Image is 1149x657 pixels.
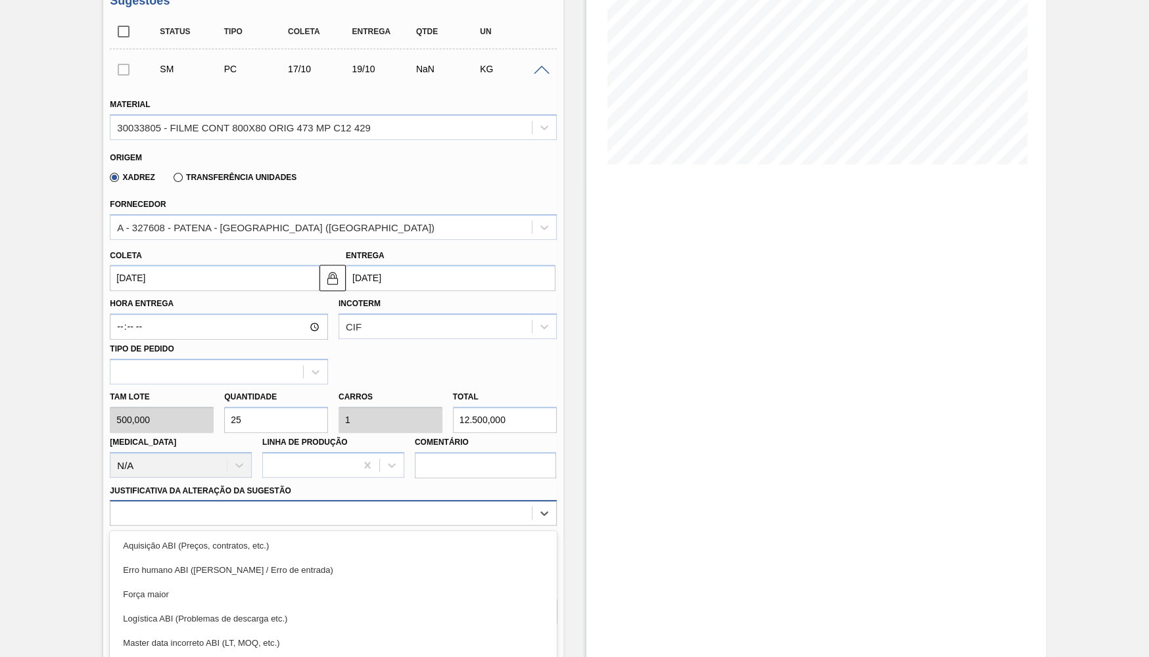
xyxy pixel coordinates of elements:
[477,27,548,36] div: UN
[110,486,291,495] label: Justificativa da Alteração da Sugestão
[110,631,556,655] div: Master data incorreto ABI (LT, MOQ, etc.)
[117,221,434,233] div: A - 327608 - PATENA - [GEOGRAPHIC_DATA] ([GEOGRAPHIC_DATA])
[477,64,548,74] div: KG
[325,270,340,286] img: locked
[174,173,296,182] label: Transferência Unidades
[413,64,484,74] div: NaN
[110,265,319,291] input: dd/mm/yyyy
[156,27,227,36] div: Status
[346,321,362,332] div: CIF
[221,27,292,36] div: Tipo
[346,251,385,260] label: Entrega
[110,100,150,109] label: Material
[110,200,166,209] label: Fornecedor
[348,27,419,36] div: Entrega
[110,388,214,407] label: Tam lote
[221,64,292,74] div: Pedido de Compra
[285,64,356,74] div: 17/10/2025
[413,27,484,36] div: Qtde
[262,438,348,447] label: Linha de Produção
[110,173,155,182] label: Xadrez
[110,344,174,353] label: Tipo de pedido
[415,433,557,452] label: Comentário
[110,438,176,447] label: [MEDICAL_DATA]
[117,122,371,133] div: 30033805 - FILME CONT 800X80 ORIG 473 MP C12 429
[156,64,227,74] div: Sugestão Manual
[110,251,141,260] label: Coleta
[110,533,556,558] div: Aquisição ABI (Preços, contratos, etc.)
[110,153,142,162] label: Origem
[339,299,381,308] label: Incoterm
[110,558,556,582] div: Erro humano ABI ([PERSON_NAME] / Erro de entrada)
[110,582,556,606] div: Força maior
[319,265,346,291] button: locked
[348,64,419,74] div: 19/10/2025
[339,392,373,401] label: Carros
[285,27,356,36] div: Coleta
[346,265,555,291] input: dd/mm/yyyy
[110,606,556,631] div: Logística ABI (Problemas de descarga etc.)
[224,392,277,401] label: Quantidade
[453,392,479,401] label: Total
[110,529,556,548] label: Observações
[110,294,328,313] label: Hora Entrega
